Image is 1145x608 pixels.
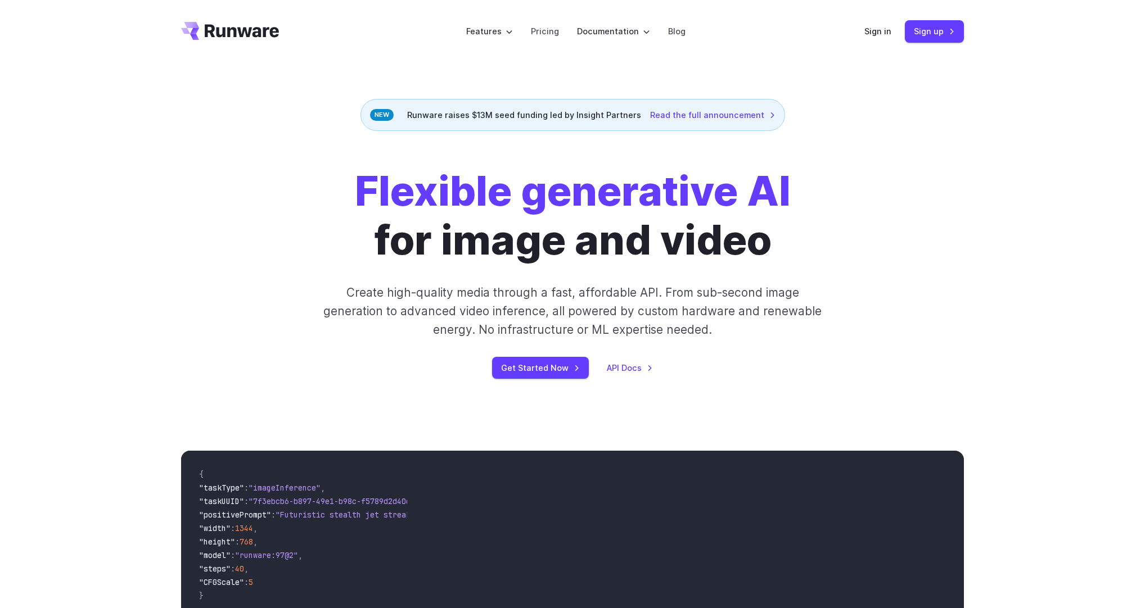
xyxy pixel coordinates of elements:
span: "7f3ebcb6-b897-49e1-b98c-f5789d2d40d7" [249,496,420,506]
a: Blog [668,25,686,38]
a: Go to / [181,22,279,40]
span: "model" [199,550,231,560]
span: "taskUUID" [199,496,244,506]
label: Documentation [577,25,650,38]
span: : [244,577,249,587]
span: : [244,496,249,506]
span: 1344 [235,523,253,533]
span: { [199,469,204,479]
span: "runware:97@2" [235,550,298,560]
span: : [235,537,240,547]
a: Get Started Now [492,357,589,379]
span: "CFGScale" [199,577,244,587]
span: , [298,550,303,560]
a: Sign up [905,20,964,42]
span: : [271,510,276,520]
span: "imageInference" [249,483,321,493]
span: "steps" [199,564,231,574]
span: : [231,550,235,560]
label: Features [466,25,513,38]
span: } [199,591,204,601]
span: 768 [240,537,253,547]
span: 40 [235,564,244,574]
a: Sign in [864,25,891,38]
span: : [231,564,235,574]
span: , [321,483,325,493]
a: API Docs [607,361,653,374]
span: , [253,537,258,547]
p: Create high-quality media through a fast, affordable API. From sub-second image generation to adv... [322,283,823,339]
span: "taskType" [199,483,244,493]
div: Runware raises $13M seed funding led by Insight Partners [360,99,785,131]
a: Pricing [531,25,559,38]
span: , [244,564,249,574]
span: 5 [249,577,253,587]
span: , [253,523,258,533]
span: "width" [199,523,231,533]
h1: for image and video [355,167,791,265]
span: "height" [199,537,235,547]
span: "Futuristic stealth jet streaking through a neon-lit cityscape with glowing purple exhaust" [276,510,685,520]
span: : [231,523,235,533]
a: Read the full announcement [650,108,776,121]
strong: Flexible generative AI [355,166,791,216]
span: "positivePrompt" [199,510,271,520]
span: : [244,483,249,493]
